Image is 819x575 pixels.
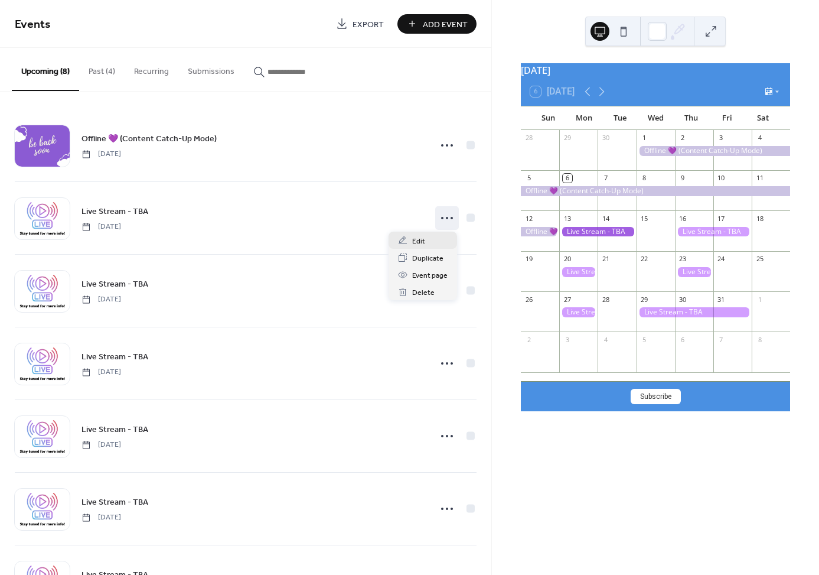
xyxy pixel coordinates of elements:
div: 20 [563,255,572,264]
span: Add Event [423,18,468,31]
div: Wed [638,106,674,130]
a: Live Stream - TBA [81,277,148,291]
div: 1 [755,295,764,304]
a: Live Stream - TBA [81,423,148,436]
button: Add Event [397,14,477,34]
div: 14 [601,214,610,223]
div: 19 [524,255,533,264]
div: 30 [678,295,687,304]
div: Fri [709,106,745,130]
div: Thu [673,106,709,130]
div: [DATE] [521,63,790,77]
span: [DATE] [81,294,121,305]
div: 28 [524,134,533,142]
div: 10 [717,174,726,183]
div: 3 [563,335,572,344]
div: Live Stream - TBA [675,227,752,237]
a: Live Stream - TBA [81,204,148,218]
span: Event page [412,269,448,282]
span: Live Stream - TBA [81,424,148,436]
span: [DATE] [81,512,121,523]
div: 4 [755,134,764,142]
div: Sun [530,106,566,130]
div: 12 [524,214,533,223]
button: Submissions [178,48,244,90]
div: 15 [640,214,649,223]
div: Live Stream - TBA [559,227,636,237]
div: 21 [601,255,610,264]
span: Export [353,18,384,31]
span: Events [15,13,51,36]
div: 8 [755,335,764,344]
div: 16 [678,214,687,223]
div: 5 [524,174,533,183]
div: 29 [563,134,572,142]
a: Offline 💜 (Content Catch-Up Mode) [81,132,217,145]
div: Live Stream - TBA [675,267,713,277]
div: Offline 💜 (Content Catch-Up Mode) [521,186,790,196]
div: Offline 💜 (Content Catch-Up Mode) [521,227,559,237]
span: Offline 💜 (Content Catch-Up Mode) [81,133,217,145]
div: 9 [678,174,687,183]
div: 7 [717,335,726,344]
a: Live Stream - TBA [81,350,148,363]
div: 5 [640,335,649,344]
button: Past (4) [79,48,125,90]
div: 17 [717,214,726,223]
div: Live Stream - TBA [559,307,598,317]
a: Export [327,14,393,34]
div: 13 [563,214,572,223]
div: 6 [678,335,687,344]
div: Live Stream - TBA [559,267,598,277]
span: Live Stream - TBA [81,206,148,218]
span: [DATE] [81,149,121,160]
span: Live Stream - TBA [81,278,148,291]
div: Sat [745,106,781,130]
div: 7 [601,174,610,183]
div: 26 [524,295,533,304]
div: 11 [755,174,764,183]
a: Live Stream - TBA [81,495,148,509]
div: 24 [717,255,726,264]
span: [DATE] [81,440,121,450]
div: 2 [524,335,533,344]
div: 22 [640,255,649,264]
div: 31 [717,295,726,304]
div: 3 [717,134,726,142]
div: 8 [640,174,649,183]
div: 2 [678,134,687,142]
button: Recurring [125,48,178,90]
span: Live Stream - TBA [81,351,148,363]
span: Edit [412,235,425,248]
div: 30 [601,134,610,142]
div: 6 [563,174,572,183]
span: [DATE] [81,222,121,232]
div: Offline 💜 (Content Catch-Up Mode) [637,146,790,156]
div: 23 [678,255,687,264]
div: Tue [602,106,638,130]
span: Duplicate [412,252,443,265]
div: 25 [755,255,764,264]
span: [DATE] [81,367,121,378]
button: Upcoming (8) [12,48,79,91]
div: Live Stream - TBA [637,307,752,317]
div: 1 [640,134,649,142]
div: 28 [601,295,610,304]
div: 18 [755,214,764,223]
span: Delete [412,287,435,299]
div: Mon [566,106,602,130]
div: 29 [640,295,649,304]
span: Live Stream - TBA [81,496,148,509]
button: Subscribe [631,389,681,404]
div: 27 [563,295,572,304]
div: 4 [601,335,610,344]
